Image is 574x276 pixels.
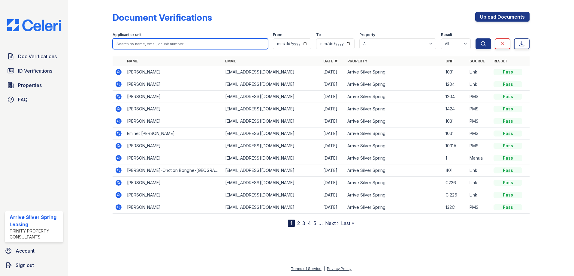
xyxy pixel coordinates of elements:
[113,12,212,23] div: Document Verifications
[125,91,223,103] td: [PERSON_NAME]
[494,94,522,100] div: Pass
[467,91,491,103] td: PMS
[10,214,61,228] div: Arrive Silver Spring Leasing
[321,115,345,127] td: [DATE]
[223,177,321,189] td: [EMAIL_ADDRESS][DOMAIN_NAME]
[321,91,345,103] td: [DATE]
[125,164,223,177] td: [PERSON_NAME]-Onction Bonghe-[GEOGRAPHIC_DATA]
[321,78,345,91] td: [DATE]
[446,59,455,63] a: Unit
[125,177,223,189] td: [PERSON_NAME]
[347,59,367,63] a: Property
[345,115,443,127] td: Arrive Silver Spring
[223,115,321,127] td: [EMAIL_ADDRESS][DOMAIN_NAME]
[288,220,295,227] div: 1
[2,259,66,271] a: Sign out
[125,127,223,140] td: Eminet [PERSON_NAME]
[18,82,42,89] span: Properties
[325,220,339,226] a: Next ›
[297,220,300,226] a: 2
[467,66,491,78] td: Link
[223,152,321,164] td: [EMAIL_ADDRESS][DOMAIN_NAME]
[321,140,345,152] td: [DATE]
[494,59,508,63] a: Result
[443,103,467,115] td: 1424
[223,140,321,152] td: [EMAIL_ADDRESS][DOMAIN_NAME]
[494,167,522,173] div: Pass
[324,266,325,271] div: |
[18,96,28,103] span: FAQ
[443,127,467,140] td: 1031
[443,152,467,164] td: 1
[443,177,467,189] td: C226
[321,152,345,164] td: [DATE]
[359,32,375,37] label: Property
[319,220,323,227] span: …
[443,189,467,201] td: C 226
[321,66,345,78] td: [DATE]
[18,67,52,74] span: ID Verifications
[223,189,321,201] td: [EMAIL_ADDRESS][DOMAIN_NAME]
[467,115,491,127] td: PMS
[345,66,443,78] td: Arrive Silver Spring
[223,127,321,140] td: [EMAIL_ADDRESS][DOMAIN_NAME]
[125,78,223,91] td: [PERSON_NAME]
[273,32,282,37] label: From
[327,266,352,271] a: Privacy Policy
[475,12,530,22] a: Upload Documents
[5,94,63,106] a: FAQ
[10,228,61,240] div: Trinity Property Consultants
[125,189,223,201] td: [PERSON_NAME]
[443,66,467,78] td: 1031
[467,78,491,91] td: Link
[345,127,443,140] td: Arrive Silver Spring
[125,115,223,127] td: [PERSON_NAME]
[321,103,345,115] td: [DATE]
[323,59,338,63] a: Date ▼
[345,189,443,201] td: Arrive Silver Spring
[321,201,345,214] td: [DATE]
[494,204,522,210] div: Pass
[321,189,345,201] td: [DATE]
[441,32,452,37] label: Result
[113,38,268,49] input: Search by name, email, or unit number
[2,245,66,257] a: Account
[5,79,63,91] a: Properties
[321,164,345,177] td: [DATE]
[467,164,491,177] td: Link
[494,192,522,198] div: Pass
[345,103,443,115] td: Arrive Silver Spring
[302,220,305,226] a: 3
[223,103,321,115] td: [EMAIL_ADDRESS][DOMAIN_NAME]
[291,266,322,271] a: Terms of Service
[2,19,66,31] img: CE_Logo_Blue-a8612792a0a2168367f1c8372b55b34899dd931a85d93a1a3d3e32e68fde9ad4.png
[494,118,522,124] div: Pass
[321,177,345,189] td: [DATE]
[125,201,223,214] td: [PERSON_NAME]
[345,177,443,189] td: Arrive Silver Spring
[494,130,522,136] div: Pass
[494,143,522,149] div: Pass
[494,180,522,186] div: Pass
[5,65,63,77] a: ID Verifications
[494,69,522,75] div: Pass
[467,189,491,201] td: Link
[16,247,35,254] span: Account
[443,164,467,177] td: 401
[443,201,467,214] td: 132C
[223,78,321,91] td: [EMAIL_ADDRESS][DOMAIN_NAME]
[313,220,316,226] a: 5
[341,220,354,226] a: Last »
[308,220,311,226] a: 4
[467,103,491,115] td: PMS
[467,127,491,140] td: PMS
[494,106,522,112] div: Pass
[470,59,485,63] a: Source
[345,152,443,164] td: Arrive Silver Spring
[125,140,223,152] td: [PERSON_NAME]
[345,164,443,177] td: Arrive Silver Spring
[223,66,321,78] td: [EMAIL_ADDRESS][DOMAIN_NAME]
[443,91,467,103] td: 1204
[127,59,138,63] a: Name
